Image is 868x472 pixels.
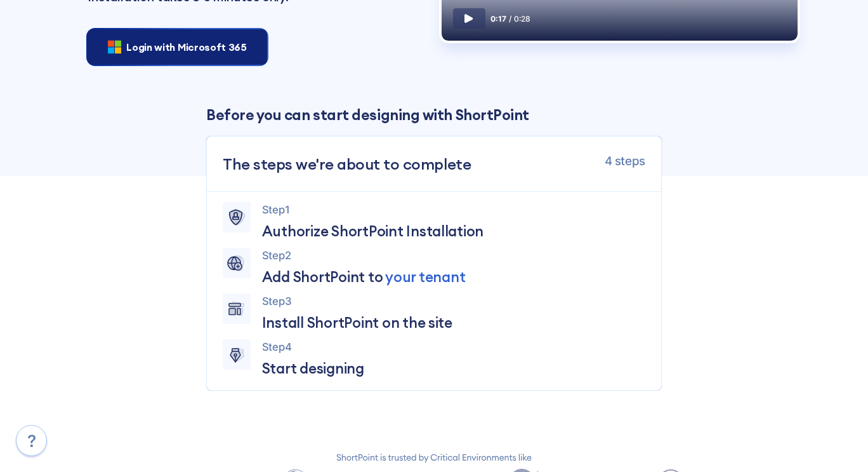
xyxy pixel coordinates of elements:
[262,266,466,288] span: Add ShortPoint to
[262,358,364,379] span: Start designing
[509,14,511,24] span: /
[262,220,484,242] span: Authorize ShortPoint Installation
[262,312,452,334] span: Install ShortPoint on the site
[385,267,465,286] span: your tenant
[262,293,645,309] p: Step 3
[126,39,246,55] span: Login with Microsoft 365
[490,14,506,24] span: 0:17
[262,339,645,355] p: Step 4
[262,202,645,218] p: Step 1
[605,152,645,175] span: 4 steps
[223,152,471,175] span: The steps we're about to complete
[514,14,530,24] span: 0:28
[206,104,662,126] p: Before you can start designing with ShortPoint
[88,29,266,65] button: Login with Microsoft 365
[262,248,645,264] p: Step 2
[805,411,868,472] iframe: Chat Widget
